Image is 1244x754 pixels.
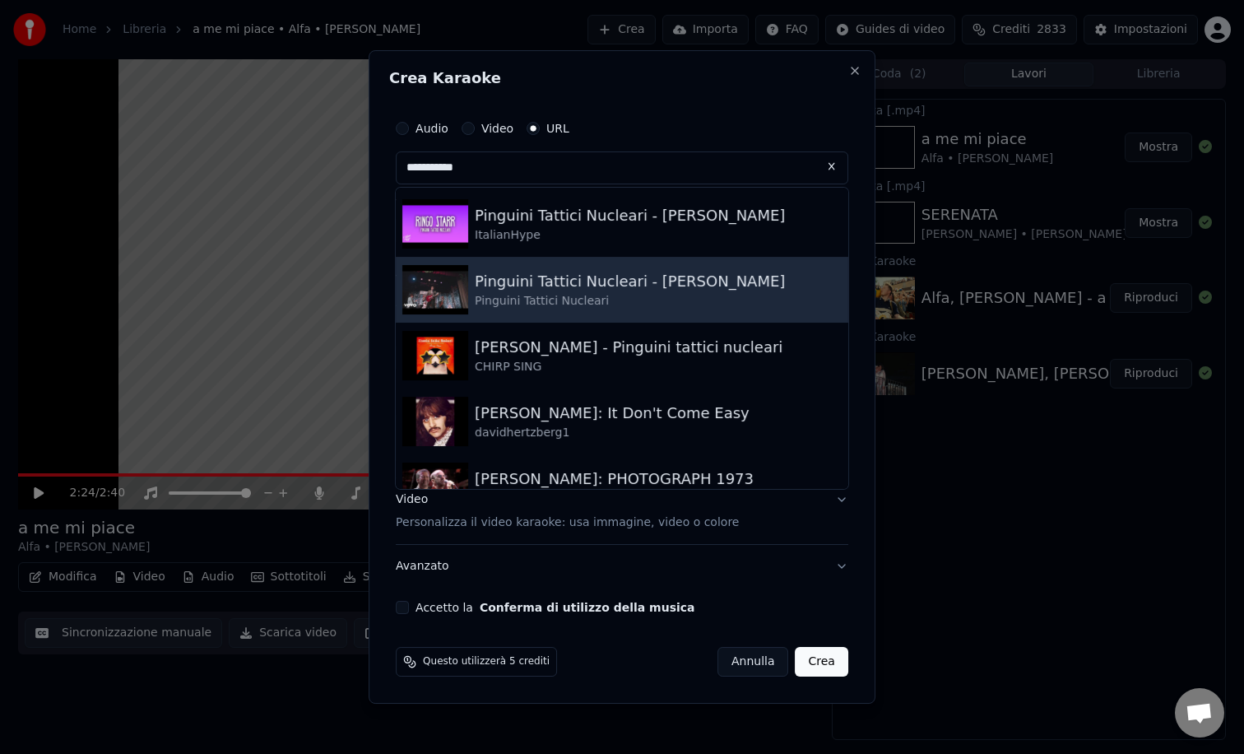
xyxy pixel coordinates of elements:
[475,270,785,293] div: Pinguini Tattici Nucleari - [PERSON_NAME]
[546,123,569,134] label: URL
[396,478,848,544] button: VideoPersonalizza il video karaoke: usa immagine, video o colore
[796,647,848,677] button: Crea
[402,199,468,249] img: Pinguini Tattici Nucleari - Ringo Starr
[475,336,782,359] div: [PERSON_NAME] - Pinguini tattici nucleari
[475,468,754,491] div: [PERSON_NAME]: PHOTOGRAPH 1973
[396,545,848,588] button: Avanzato
[423,655,550,668] span: Questo utilizzerà 5 crediti
[402,397,468,446] img: Ringo Starr: It Don't Come Easy
[396,491,739,531] div: Video
[402,265,468,314] img: Pinguini Tattici Nucleari - Ringo Starr
[402,331,468,380] img: Ringo Starr - Pinguini tattici nucleari
[481,123,513,134] label: Video
[402,463,468,512] img: RINGO STARR: PHOTOGRAPH 1973
[475,425,750,441] div: davidhertzberg1
[480,602,695,613] button: Accetto la
[475,204,785,227] div: Pinguini Tattici Nucleari - [PERSON_NAME]
[475,359,782,375] div: CHIRP SING
[389,71,855,86] h2: Crea Karaoke
[415,123,448,134] label: Audio
[415,602,694,613] label: Accetto la
[396,514,739,531] p: Personalizza il video karaoke: usa immagine, video o colore
[475,402,750,425] div: [PERSON_NAME]: It Don't Come Easy
[475,227,785,244] div: ItalianHype
[717,647,789,677] button: Annulla
[475,293,785,310] div: Pinguini Tattici Nucleari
